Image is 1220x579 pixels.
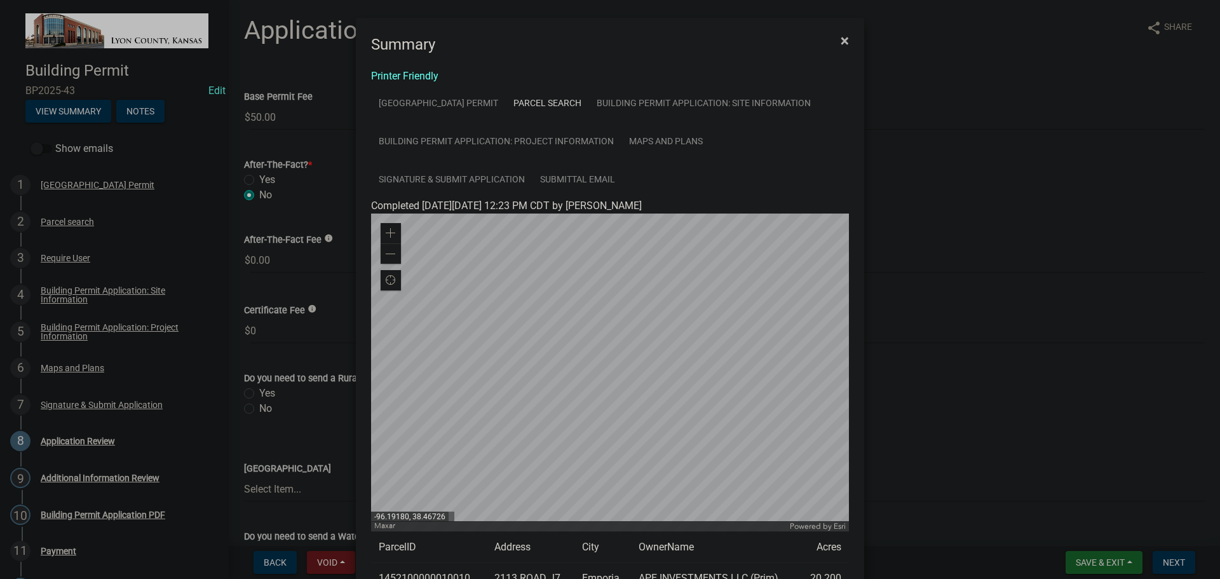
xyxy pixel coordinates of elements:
[621,122,710,161] a: Maps and Plans
[841,32,849,50] span: ×
[532,160,623,199] a: Submittal Email
[371,122,621,161] a: Building Permit Application: Project Information
[371,200,642,212] span: Completed [DATE][DATE] 12:23 PM CDT by [PERSON_NAME]
[371,160,532,199] a: Signature & Submit Application
[589,84,818,123] a: Building Permit Application: Site Information
[371,521,787,531] div: Maxar
[834,522,846,531] a: Esri
[830,23,859,58] button: Close
[381,270,401,290] div: Find my location
[506,84,589,123] a: Parcel search
[371,33,435,56] h4: Summary
[381,243,401,264] div: Zoom out
[799,532,849,563] td: Acres
[371,70,438,82] a: Printer Friendly
[574,532,632,563] td: City
[371,84,506,123] a: [GEOGRAPHIC_DATA] Permit
[371,532,487,563] td: ParcelID
[381,223,401,243] div: Zoom in
[631,532,799,563] td: OwnerName
[787,521,849,531] div: Powered by
[487,532,574,563] td: Address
